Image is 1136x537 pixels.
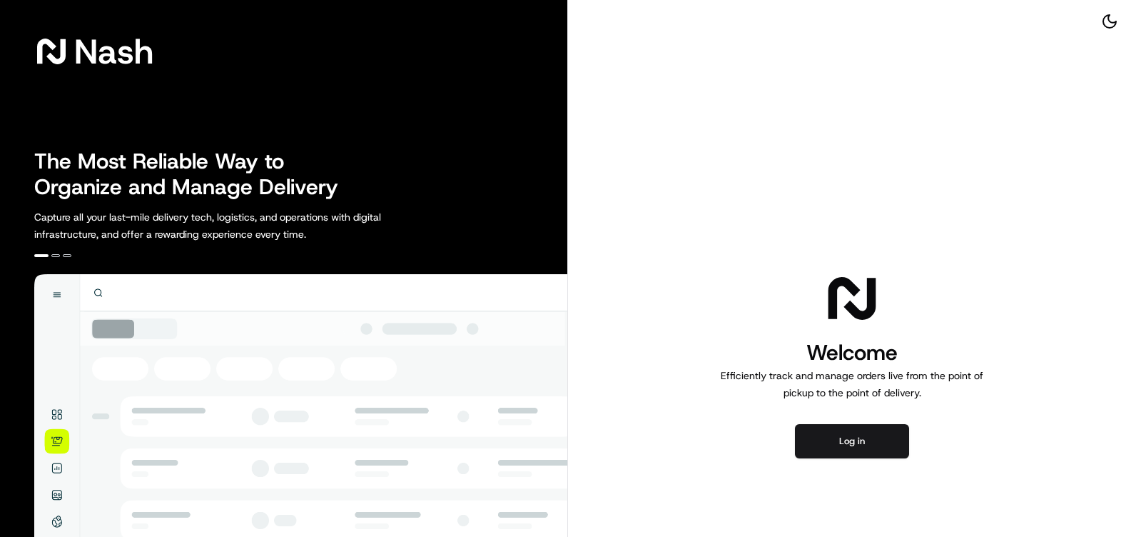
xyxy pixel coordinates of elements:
[34,149,354,200] h2: The Most Reliable Way to Organize and Manage Delivery
[74,37,153,66] span: Nash
[795,424,909,458] button: Log in
[34,209,445,243] p: Capture all your last-mile delivery tech, logistics, and operations with digital infrastructure, ...
[715,367,989,401] p: Efficiently track and manage orders live from the point of pickup to the point of delivery.
[715,338,989,367] h1: Welcome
